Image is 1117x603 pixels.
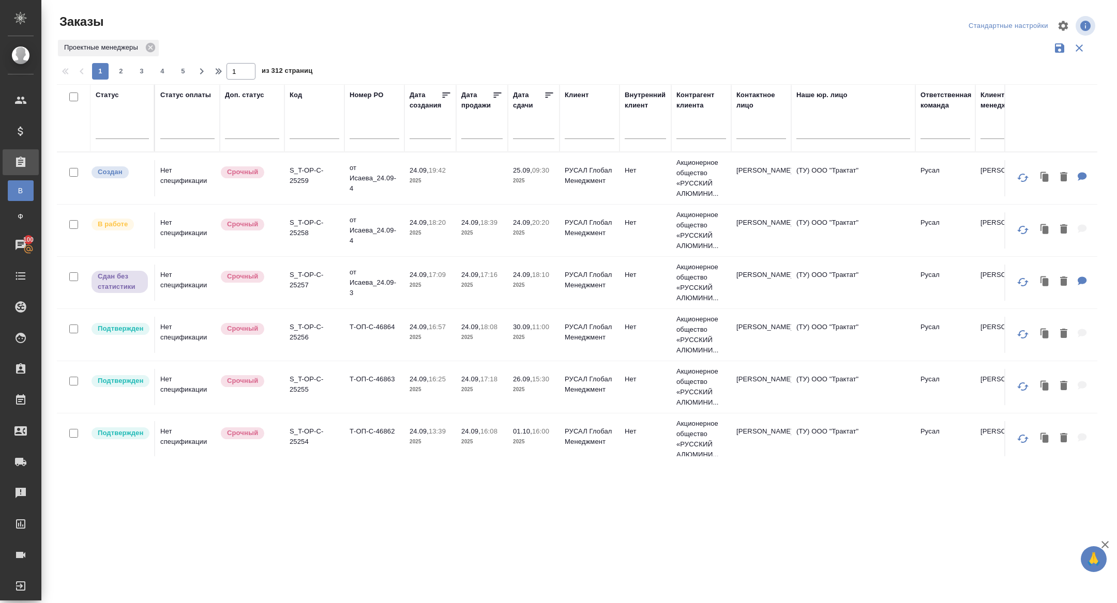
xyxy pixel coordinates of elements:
p: Нет [625,165,666,176]
div: Выставляется автоматически, если на указанный объем услуг необходимо больше времени в стандартном... [220,165,279,179]
p: Создан [98,167,123,177]
p: 17:09 [429,271,446,279]
p: 16:00 [532,427,549,435]
button: Клонировать [1035,271,1055,292]
p: Акционерное общество «РУССКИЙ АЛЮМИНИ... [676,419,726,460]
p: Срочный [227,219,258,229]
p: 24.09, [461,427,480,435]
p: S_T-OP-C-25255 [290,374,339,395]
p: РУСАЛ Глобал Менеджмент [565,322,614,343]
button: Клонировать [1035,219,1055,240]
div: Выставляет КМ после уточнения всех необходимых деталей и получения согласия клиента на запуск. С ... [90,426,149,440]
p: 17:18 [480,375,497,383]
p: 2025 [461,228,503,238]
td: от Исаева_24.09-3 [344,262,404,303]
div: Проектные менеджеры [58,40,159,56]
p: 24.09, [513,271,532,279]
button: Обновить [1010,374,1035,399]
p: 16:08 [480,427,497,435]
p: 2025 [513,176,554,186]
p: РУСАЛ Глобал Менеджмент [565,374,614,395]
td: Нет спецификации [155,369,220,405]
td: (ТУ) ООО "Трактат" [791,212,915,249]
p: 2025 [410,176,451,186]
p: S_T-OP-C-25258 [290,218,339,238]
button: Удалить [1055,376,1073,397]
td: Русал [915,265,975,301]
p: 2025 [513,437,554,447]
p: Нет [625,322,666,332]
span: 100 [17,235,40,245]
td: Нет спецификации [155,265,220,301]
td: Русал [915,212,975,249]
p: РУСАЛ Глобал Менеджмент [565,426,614,447]
span: 4 [154,66,171,76]
td: Т-ОП-С-46862 [344,421,404,457]
p: Нет [625,270,666,280]
div: Выставляется автоматически, если на указанный объем услуг необходимо больше времени в стандартном... [220,322,279,336]
a: Ф [8,206,34,227]
p: РУСАЛ Глобал Менеджмент [565,270,614,290]
p: Подтвержден [98,323,143,334]
div: Контактное лицо [736,90,786,111]
div: Выставляет КМ после уточнения всех необходимых деталей и получения согласия клиента на запуск. С ... [90,374,149,388]
td: [PERSON_NAME] [975,369,1035,405]
div: Выставляется автоматически, если на указанный объем услуг необходимо больше времени в стандартном... [220,270,279,284]
button: Удалить [1055,167,1073,188]
p: Срочный [227,323,258,334]
span: Заказы [57,13,103,30]
div: Дата создания [410,90,441,111]
p: 2025 [410,384,451,395]
button: Удалить [1055,323,1073,345]
div: Ответственная команда [920,90,972,111]
p: 17:16 [480,271,497,279]
a: В [8,180,34,201]
p: 20:20 [532,219,549,226]
td: (ТУ) ООО "Трактат" [791,369,915,405]
div: Номер PO [350,90,383,100]
p: 24.09, [410,271,429,279]
button: Обновить [1010,165,1035,190]
div: Дата сдачи [513,90,544,111]
td: (ТУ) ООО "Трактат" [791,421,915,457]
td: [PERSON_NAME] [975,265,1035,301]
button: 5 [175,63,191,80]
div: Клиент [565,90,588,100]
p: РУСАЛ Глобал Менеджмент [565,218,614,238]
p: 2025 [410,437,451,447]
p: 24.09, [461,219,480,226]
button: Удалить [1055,219,1073,240]
div: Внутренний клиент [625,90,666,111]
p: 18:20 [429,219,446,226]
button: Обновить [1010,218,1035,242]
td: (ТУ) ООО "Трактат" [791,160,915,196]
button: Удалить [1055,271,1073,292]
button: Удалить [1055,428,1073,449]
p: 24.09, [410,166,429,174]
p: 24.09, [410,427,429,435]
span: 2 [113,66,129,76]
div: Клиентские менеджеры [980,90,1030,111]
p: S_T-OP-C-25256 [290,322,339,343]
p: 16:57 [429,323,446,331]
div: Выставляет КМ после уточнения всех необходимых деталей и получения согласия клиента на запуск. С ... [90,322,149,336]
button: Сохранить фильтры [1050,38,1069,58]
p: 13:39 [429,427,446,435]
div: Выставляется автоматически, если на указанный объем услуг необходимо больше времени в стандартном... [220,218,279,231]
p: 2025 [410,228,451,238]
p: Проектные менеджеры [64,42,142,53]
td: Русал [915,317,975,353]
td: (ТУ) ООО "Трактат" [791,317,915,353]
div: Выставляет ПМ, когда заказ сдан КМу, но начисления еще не проведены [90,270,149,294]
p: 18:10 [532,271,549,279]
button: Обновить [1010,322,1035,347]
td: от Исаева_24.09-4 [344,158,404,199]
p: 2025 [461,332,503,343]
button: Сбросить фильтры [1069,38,1089,58]
button: 🙏 [1081,546,1107,572]
p: В работе [98,219,128,229]
button: 2 [113,63,129,80]
td: [PERSON_NAME] [975,212,1035,249]
p: 24.09, [461,271,480,279]
p: 2025 [461,384,503,395]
